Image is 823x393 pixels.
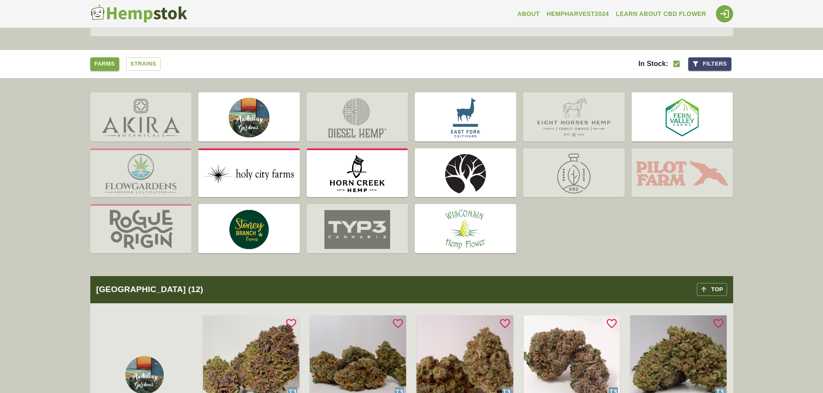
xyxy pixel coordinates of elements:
[198,150,300,198] img: Holy City Farms
[90,206,192,253] img: Rouge Origin
[688,57,731,71] button: Filters
[90,4,187,23] img: Hempstok Logo
[523,150,625,198] img: Never Winter Botanicals
[415,206,516,253] img: Wisconsin Hemp Flower
[543,6,612,22] a: HempHarvest2024
[639,60,668,67] span: In Stock:
[415,150,516,198] img: Lost Oak Farms
[90,57,119,71] a: Farms
[198,94,300,141] img: Andaway Gardens
[90,4,191,23] a: Hempstok Logo
[307,206,408,253] img: Typ3 Cannabis
[716,5,733,22] div: Login
[285,318,297,330] svg: Login to Add Favorite
[90,150,192,198] img: FlowGardens
[392,318,404,330] svg: Login to Add Favorite
[632,150,733,198] img: Pilot Farm
[712,318,724,330] svg: Login to Add Favorite
[697,283,727,296] button: top
[523,94,625,141] img: Eight Horses Hemp
[632,94,733,141] img: Fern Valley Farms
[514,6,543,22] a: About
[613,6,710,22] a: Learn About CBD Flower
[606,318,618,330] svg: Login to Add Favorite
[307,150,408,198] img: Horn Creek Hemp
[198,206,300,253] img: Stoney Branch Farms
[499,318,511,330] svg: Login to Add Favorite
[415,94,516,141] img: East Fork Cultivars
[307,94,408,141] img: Diesel Hemp
[96,283,697,296] h2: [GEOGRAPHIC_DATA] (12)
[126,57,161,71] a: Strains
[90,94,192,141] img: Akira Botanicals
